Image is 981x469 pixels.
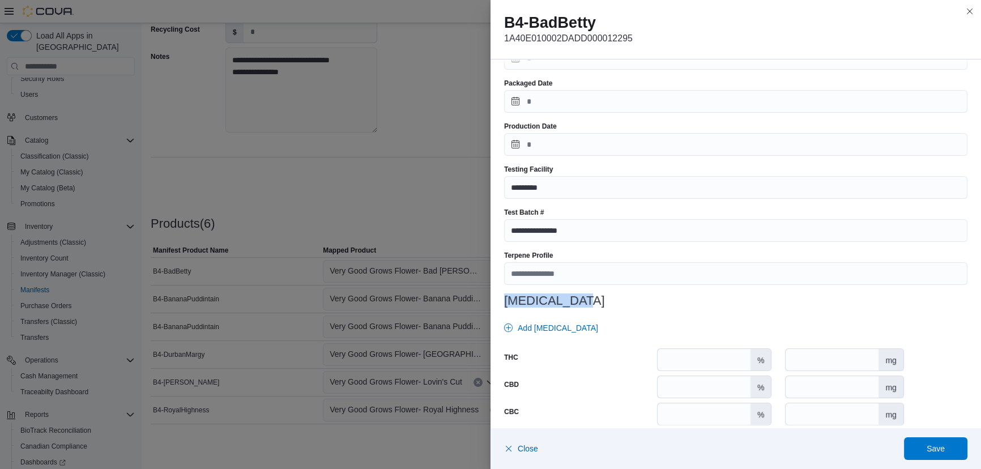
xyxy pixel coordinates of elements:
[750,403,771,425] div: %
[504,251,553,260] label: Terpene Profile
[504,208,544,217] label: Test Batch #
[504,353,518,362] label: THC
[518,322,598,334] span: Add [MEDICAL_DATA]
[504,79,552,88] label: Packaged Date
[500,317,603,339] button: Add [MEDICAL_DATA]
[504,32,967,45] p: 1A40E010002DADD000012295
[504,90,967,113] input: Press the down key to open a popover containing a calendar.
[504,14,967,32] h2: B4-BadBetty
[504,380,519,389] label: CBD
[750,349,771,370] div: %
[504,122,557,131] label: Production Date
[504,294,967,308] h3: [MEDICAL_DATA]
[518,443,538,454] span: Close
[878,349,903,370] div: mg
[927,443,945,454] span: Save
[878,403,903,425] div: mg
[504,407,519,416] label: CBC
[504,133,967,156] input: Press the down key to open a popover containing a calendar.
[504,437,538,460] button: Close
[963,5,976,18] button: Close this dialog
[904,437,967,460] button: Save
[504,165,553,174] label: Testing Facility
[750,376,771,398] div: %
[878,376,903,398] div: mg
